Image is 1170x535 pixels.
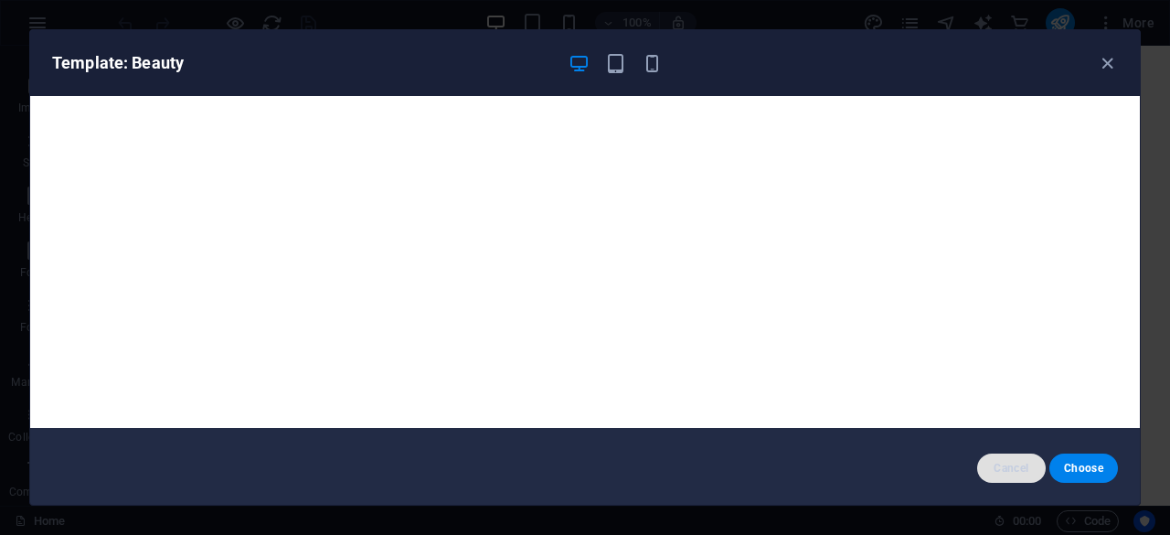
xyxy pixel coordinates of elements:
span: Paste clipboard [548,153,648,178]
div: Drop content here [117,73,980,203]
span: Choose [1064,461,1103,476]
h6: Template: Beauty [52,52,553,74]
span: Cancel [992,461,1031,476]
button: Cancel [977,454,1046,483]
span: Add elements [450,153,540,178]
button: Choose [1049,454,1118,483]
